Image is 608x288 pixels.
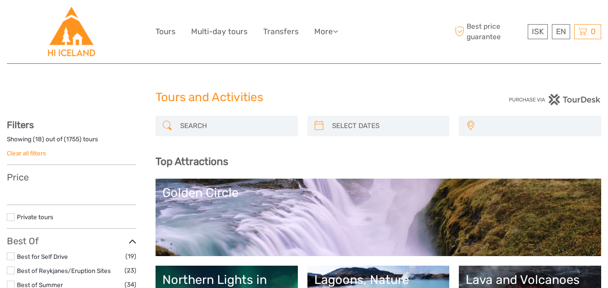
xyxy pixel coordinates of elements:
[125,251,136,262] span: (19)
[47,7,96,57] img: Hostelling International
[466,273,594,287] div: Lava and Volcanoes
[314,25,338,38] a: More
[177,118,293,134] input: SEARCH
[17,267,111,274] a: Best of Reykjanes/Eruption Sites
[17,253,68,260] a: Best for Self Drive
[509,94,601,105] img: PurchaseViaTourDesk.png
[156,90,453,105] h1: Tours and Activities
[263,25,299,38] a: Transfers
[7,149,46,157] a: Clear all filters
[589,27,597,36] span: 0
[162,185,594,249] a: Golden Circle
[17,213,53,221] a: Private tours
[35,135,42,144] label: 18
[125,265,136,276] span: (23)
[7,172,136,183] h3: Price
[328,118,445,134] input: SELECT DATES
[162,185,594,200] div: Golden Circle
[7,119,34,130] strong: Filters
[452,21,525,41] span: Best price guarantee
[532,27,544,36] span: ISK
[552,24,570,39] div: EN
[7,236,136,247] h3: Best Of
[66,135,79,144] label: 1755
[191,25,248,38] a: Multi-day tours
[7,135,136,149] div: Showing ( ) out of ( ) tours
[156,155,228,168] b: Top Attractions
[156,25,176,38] a: Tours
